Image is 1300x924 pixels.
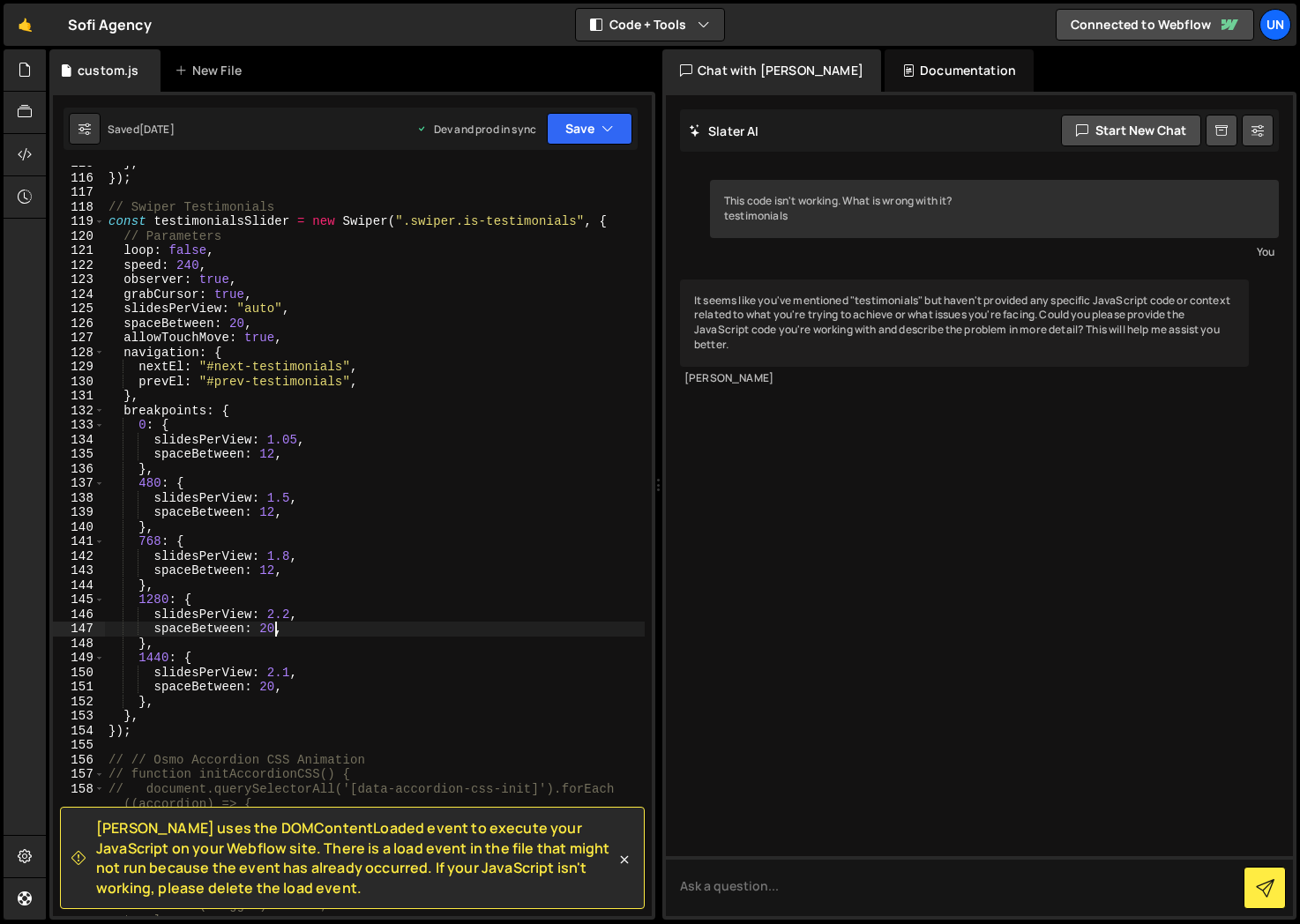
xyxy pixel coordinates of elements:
[53,534,105,549] div: 141
[53,738,105,753] div: 155
[53,666,105,681] div: 150
[1056,9,1254,41] a: Connected to Webflow
[53,637,105,652] div: 148
[53,200,105,215] div: 118
[53,549,105,564] div: 142
[53,782,105,811] div: 158
[53,360,105,375] div: 129
[53,389,105,404] div: 131
[53,375,105,390] div: 130
[68,14,152,35] div: Sofi Agency
[53,331,105,346] div: 127
[53,578,105,593] div: 144
[53,171,105,186] div: 116
[576,9,724,41] button: Code + Tools
[53,709,105,724] div: 153
[714,242,1274,261] div: You
[710,180,1279,238] div: This code isn't working. What is wrong with it? testimonials
[108,122,175,137] div: Saved
[53,854,105,869] div: 161
[684,371,1244,386] div: [PERSON_NAME]
[416,122,536,137] div: Dev and prod in sync
[53,418,105,433] div: 133
[53,258,105,273] div: 122
[53,243,105,258] div: 121
[53,695,105,710] div: 152
[53,214,105,229] div: 119
[53,622,105,637] div: 147
[53,491,105,506] div: 138
[1259,9,1291,41] a: Un
[96,818,616,898] span: [PERSON_NAME] uses the DOMContentLoaded event to execute your JavaScript on your Webflow site. Th...
[53,505,105,520] div: 139
[53,185,105,200] div: 117
[885,49,1034,92] div: Documentation
[53,592,105,607] div: 145
[53,346,105,361] div: 128
[175,62,249,79] div: New File
[53,520,105,535] div: 140
[1061,115,1201,146] button: Start new chat
[53,433,105,448] div: 134
[547,113,632,145] button: Save
[53,680,105,695] div: 151
[689,123,759,139] h2: Slater AI
[53,302,105,317] div: 125
[53,317,105,332] div: 126
[53,607,105,622] div: 146
[53,811,105,840] div: 159
[53,563,105,578] div: 143
[53,869,105,898] div: 162
[53,272,105,287] div: 123
[53,229,105,244] div: 120
[53,767,105,782] div: 157
[53,476,105,491] div: 137
[53,651,105,666] div: 149
[680,279,1249,367] div: It seems like you've mentioned "testimonials" but haven't provided any specific JavaScript code o...
[53,462,105,477] div: 136
[53,840,105,855] div: 160
[53,753,105,768] div: 156
[139,122,175,137] div: [DATE]
[53,447,105,462] div: 135
[53,287,105,302] div: 124
[78,62,138,79] div: custom.js
[4,4,47,46] a: 🤙
[53,404,105,419] div: 132
[662,49,881,92] div: Chat with [PERSON_NAME]
[53,724,105,739] div: 154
